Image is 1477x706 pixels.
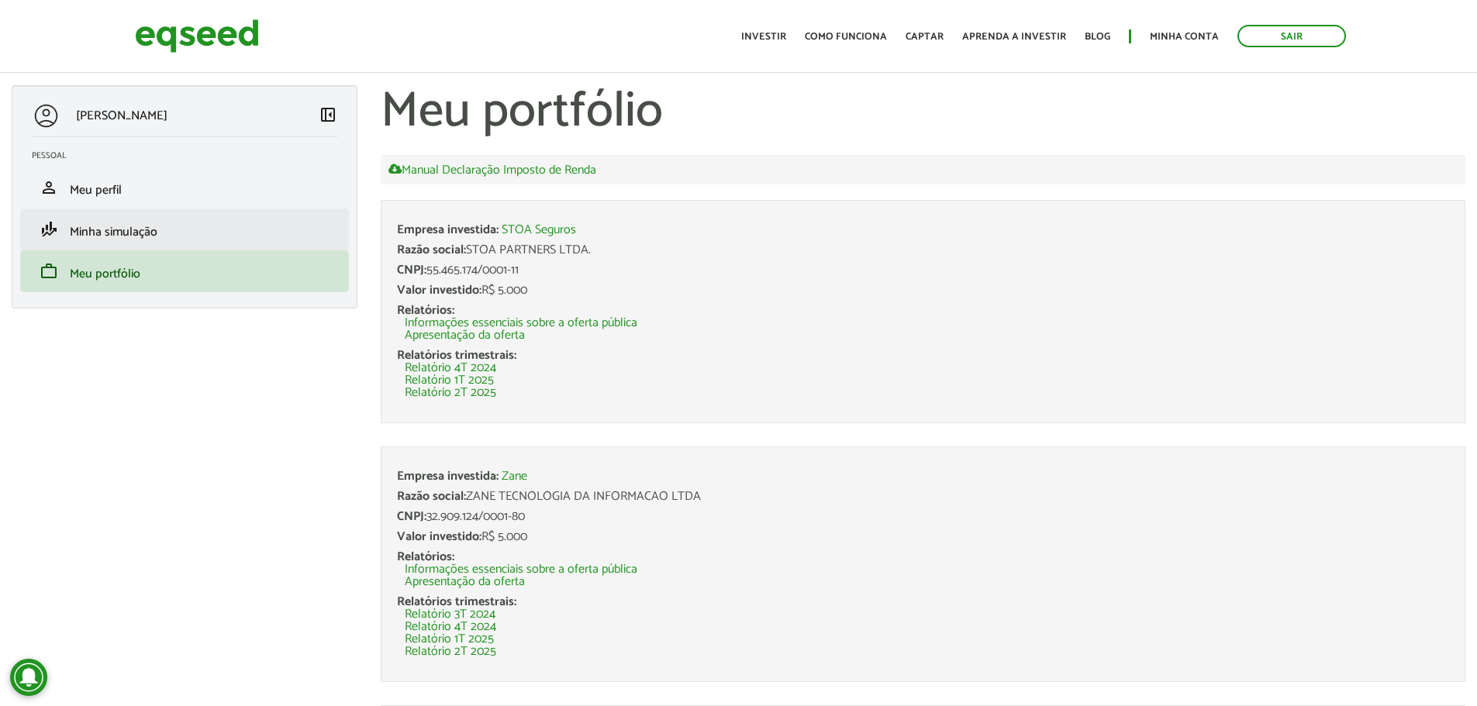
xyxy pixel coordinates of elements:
[906,32,944,42] a: Captar
[319,105,337,124] span: left_panel_close
[20,208,349,250] li: Minha simulação
[397,219,499,240] span: Empresa investida:
[397,239,466,260] span: Razão social:
[405,646,496,658] a: Relatório 2T 2025
[70,180,122,201] span: Meu perfil
[76,108,167,123] p: [PERSON_NAME]
[397,260,426,281] span: CNPJ:
[1150,32,1219,42] a: Minha conta
[70,222,157,243] span: Minha simulação
[502,470,527,483] a: Zane
[405,633,494,646] a: Relatório 1T 2025
[1237,25,1346,47] a: Sair
[405,317,637,329] a: Informações essenciais sobre a oferta pública
[397,264,1449,277] div: 55.465.174/0001-11
[397,486,466,507] span: Razão social:
[397,526,481,547] span: Valor investido:
[40,220,58,239] span: finance_mode
[32,151,349,160] h2: Pessoal
[397,345,516,366] span: Relatórios trimestrais:
[405,387,496,399] a: Relatório 2T 2025
[397,531,1449,543] div: R$ 5.000
[135,15,259,57] img: EqSeed
[405,608,495,621] a: Relatório 3T 2024
[319,105,337,127] a: Colapsar menu
[40,262,58,281] span: work
[388,163,596,177] a: Manual Declaração Imposto de Renda
[741,32,786,42] a: Investir
[405,576,525,588] a: Apresentação da oferta
[397,506,426,527] span: CNPJ:
[70,263,140,284] span: Meu portfólio
[20,167,349,208] li: Meu perfil
[1085,32,1110,42] a: Blog
[32,178,337,197] a: personMeu perfil
[397,466,499,487] span: Empresa investida:
[397,511,1449,523] div: 32.909.124/0001-80
[20,250,349,292] li: Meu portfólio
[405,621,496,633] a: Relatório 4T 2024
[405,329,525,342] a: Apresentação da oferta
[502,224,576,236] a: STOA Seguros
[405,362,496,374] a: Relatório 4T 2024
[381,85,1465,139] h1: Meu portfólio
[40,178,58,197] span: person
[397,280,481,301] span: Valor investido:
[32,220,337,239] a: finance_modeMinha simulação
[397,244,1449,257] div: STOA PARTNERS LTDA.
[805,32,887,42] a: Como funciona
[962,32,1066,42] a: Aprenda a investir
[397,591,516,612] span: Relatórios trimestrais:
[397,284,1449,297] div: R$ 5.000
[405,563,637,576] a: Informações essenciais sobre a oferta pública
[32,262,337,281] a: workMeu portfólio
[397,300,454,321] span: Relatórios:
[397,546,454,567] span: Relatórios:
[397,491,1449,503] div: ZANE TECNOLOGIA DA INFORMACAO LTDA
[405,374,494,387] a: Relatório 1T 2025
